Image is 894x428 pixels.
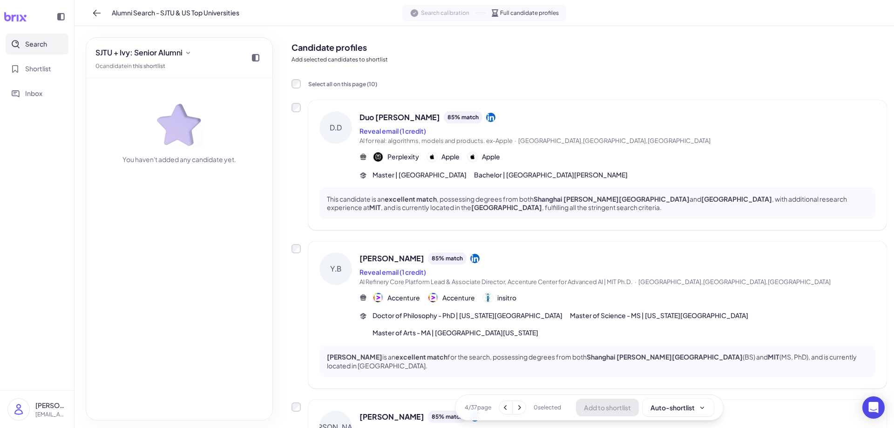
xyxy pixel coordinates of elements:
input: Select all on this page (10) [291,79,301,88]
span: 0 selected [534,403,561,412]
p: [EMAIL_ADDRESS][DOMAIN_NAME] [35,410,67,419]
img: 公司logo [427,152,437,162]
label: Add to shortlist [291,402,301,412]
span: SJTU + Ivy: Senior Alumni [95,47,183,58]
p: Add selected candidates to shortlist [291,55,887,64]
img: 公司logo [373,293,383,302]
h2: Candidate profiles [291,41,887,54]
strong: [PERSON_NAME] [327,353,382,361]
span: Duo [PERSON_NAME] [359,112,440,123]
span: Inbox [25,88,42,98]
div: You haven't added any candidate yet. [122,155,236,164]
span: Accenture [387,293,420,303]
label: Add to shortlist [291,244,301,253]
img: 公司logo [483,293,493,302]
span: Master of Arts - MA | [GEOGRAPHIC_DATA][US_STATE] [372,328,538,338]
img: star [156,101,203,147]
strong: MIT [369,203,381,211]
p: This candidate is an , possessing degrees from both and , with additional research experience at ... [327,195,868,211]
div: Y.B [319,252,352,285]
strong: [GEOGRAPHIC_DATA] [701,195,772,203]
img: 公司logo [468,152,477,162]
strong: Shanghai [PERSON_NAME][GEOGRAPHIC_DATA] [534,195,690,203]
div: D.D [319,111,352,144]
div: Auto-shortlist [650,403,706,412]
button: Auto-shortlist [643,399,714,416]
strong: excellent match [395,353,447,361]
span: Accenture [442,293,475,303]
img: 公司logo [428,293,438,302]
span: insitro [497,293,516,303]
strong: [GEOGRAPHIC_DATA] [471,203,542,211]
button: Reveal email (1 credit) [359,126,426,136]
span: Doctor of Philosophy - PhD | [US_STATE][GEOGRAPHIC_DATA] [372,311,562,320]
span: [GEOGRAPHIC_DATA],[GEOGRAPHIC_DATA],[GEOGRAPHIC_DATA] [518,137,711,144]
strong: excellent match [385,195,437,203]
span: Apple [441,152,460,162]
span: Search [25,39,47,49]
span: AI for real: algorithms, models and products. ex-Apple [359,137,513,144]
span: Apple [482,152,500,162]
span: Master | [GEOGRAPHIC_DATA] [372,170,467,180]
span: · [635,278,637,285]
p: [PERSON_NAME] [35,401,67,410]
span: AI Refinery Core Platform Lead & Associate Director, Accenture Center for Advanced AI | MIT Ph.D. [359,278,633,285]
button: Shortlist [6,58,68,79]
img: 公司logo [373,152,383,162]
span: Shortlist [25,64,51,74]
button: SJTU + Ivy: Senior Alumni [92,45,196,60]
span: Search calibration [421,9,469,17]
div: Open Intercom Messenger [862,396,885,419]
span: [PERSON_NAME] [359,411,424,422]
span: Master of Science - MS | [US_STATE][GEOGRAPHIC_DATA] [570,311,748,320]
img: user_logo.png [8,399,29,420]
a: this shortlist [133,62,165,69]
button: Inbox [6,83,68,104]
span: [PERSON_NAME] [359,253,424,264]
span: [GEOGRAPHIC_DATA],[GEOGRAPHIC_DATA],[GEOGRAPHIC_DATA] [638,278,831,285]
button: Search [6,34,68,54]
p: is an for the search, possessing degrees from both (BS) and (MS, PhD), and is currently located i... [327,353,868,369]
span: 4 / 37 page [465,403,491,412]
div: 85 % match [428,411,467,423]
span: Full candidate profiles [500,9,559,17]
span: Alumni Search - SJTU & US Top Universities [112,8,239,18]
button: Reveal email (1 credit) [359,267,426,277]
div: 85 % match [444,111,482,123]
div: 85 % match [428,252,467,265]
div: 0 candidate in [95,62,196,70]
strong: MIT [768,353,779,361]
span: Bachelor | [GEOGRAPHIC_DATA][PERSON_NAME] [474,170,628,180]
span: · [515,137,516,144]
span: Select all on this page ( 10 ) [308,81,377,88]
span: Perplexity [387,152,419,162]
strong: Shanghai [PERSON_NAME][GEOGRAPHIC_DATA] [587,353,743,361]
label: Add to shortlist [291,103,301,112]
